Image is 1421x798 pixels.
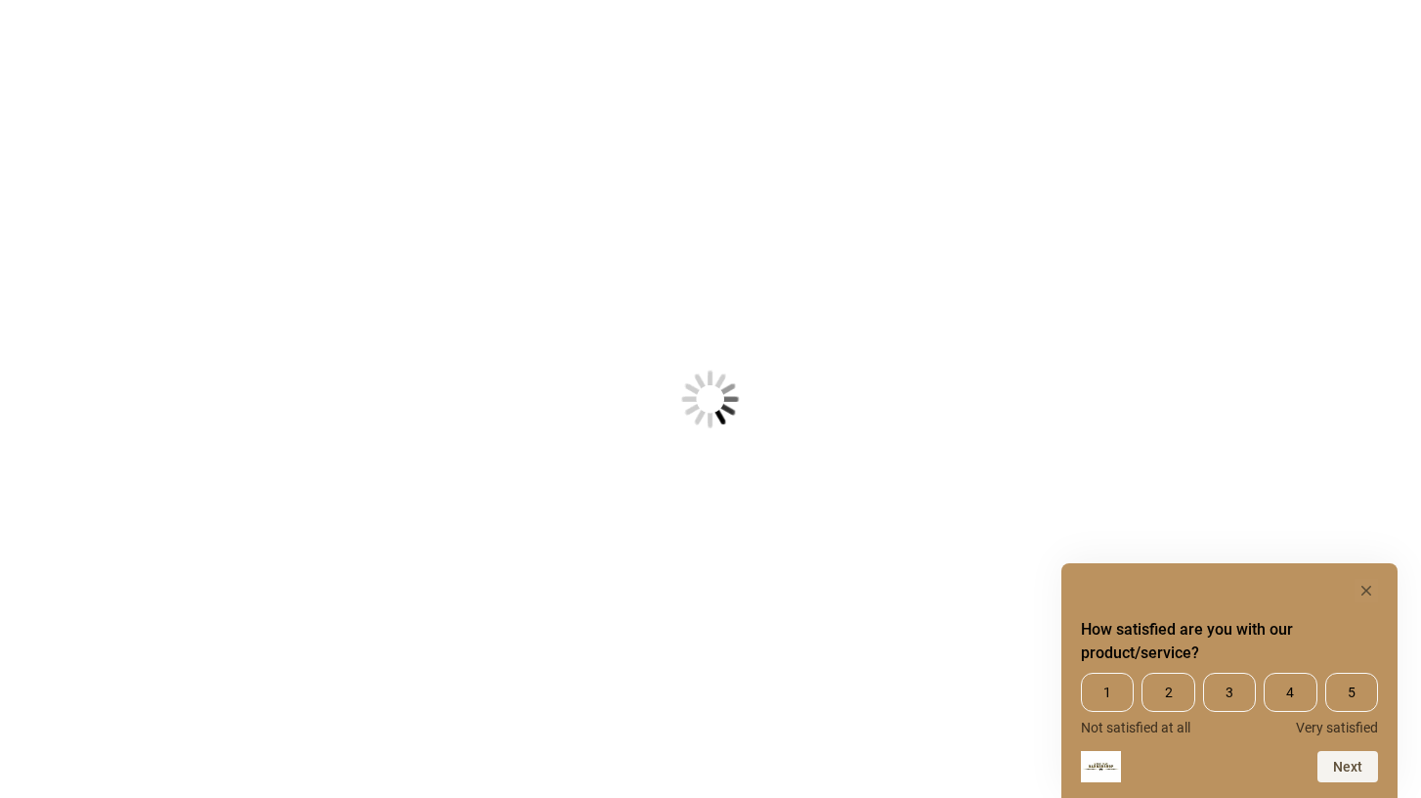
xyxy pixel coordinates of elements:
[1141,673,1194,712] span: 2
[1264,673,1316,712] span: 4
[1355,579,1378,602] button: Hide survey
[1081,720,1190,735] span: Not satisfied at all
[585,274,836,524] img: Loading
[1081,579,1378,782] div: How satisfied are you with our product/service? Select an option from 1 to 5, with 1 being Not sa...
[1325,673,1378,712] span: 5
[1081,673,1134,712] span: 1
[1203,673,1256,712] span: 3
[1317,751,1378,782] button: Next question
[1296,720,1378,735] span: Very satisfied
[1081,673,1378,735] div: How satisfied are you with our product/service? Select an option from 1 to 5, with 1 being Not sa...
[1081,618,1378,665] h2: How satisfied are you with our product/service? Select an option from 1 to 5, with 1 being Not sa...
